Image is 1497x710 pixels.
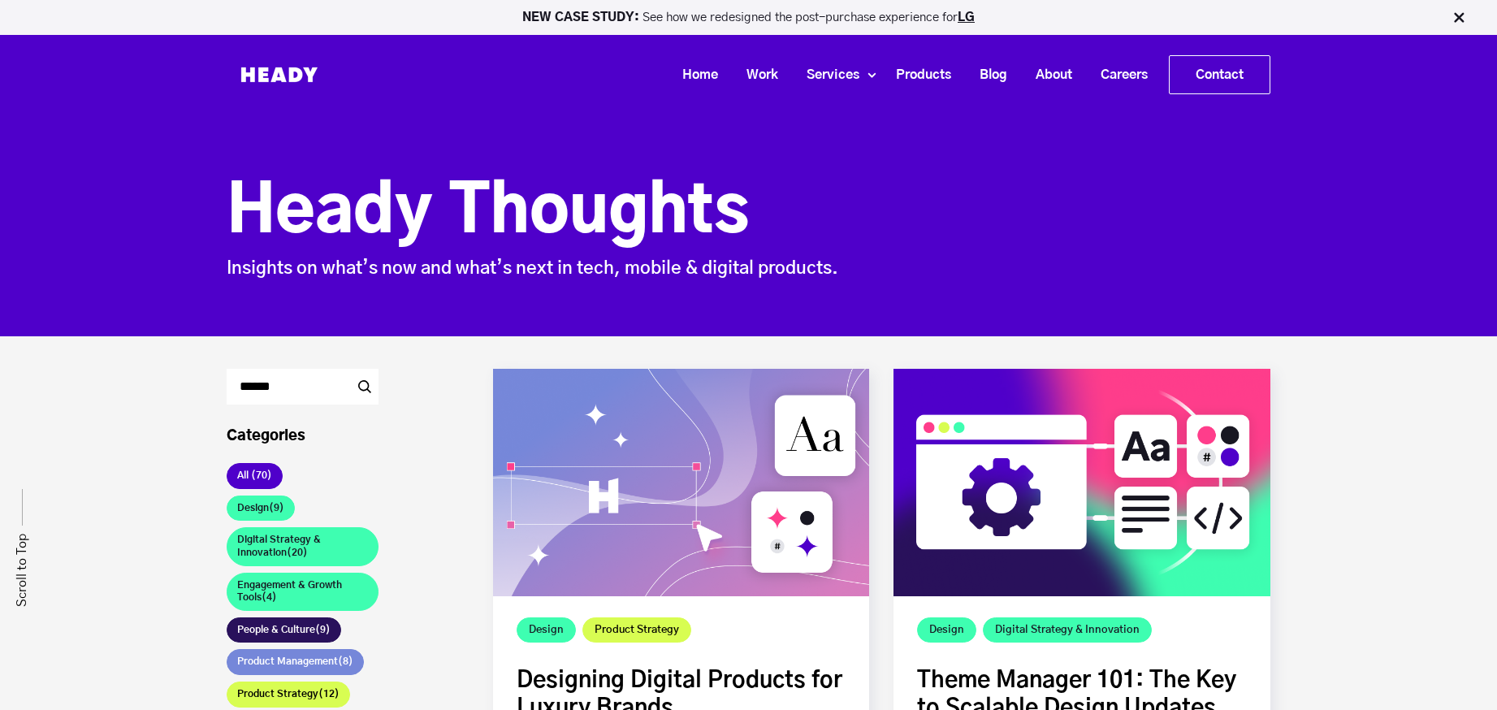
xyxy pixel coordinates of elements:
[1015,60,1080,90] a: About
[14,534,31,607] a: Scroll to Top
[786,60,867,90] a: Services
[227,496,295,522] a: Design(9)
[227,463,283,489] a: All (70)
[227,682,350,708] a: Product Strategy(12)
[227,172,1270,253] h1: Heady Thoughts
[1170,56,1270,93] a: Contact
[315,625,331,634] span: (9)
[917,617,976,643] a: Design
[662,60,726,90] a: Home
[227,43,332,106] img: Heady_Logo_Web-01 (1)
[7,11,1490,24] p: See how we redesigned the post-purchase experience for
[1080,60,1156,90] a: Careers
[1451,10,1467,26] img: Close Bar
[958,11,975,24] a: LG
[227,573,379,611] a: Engagement & Growth Tools(4)
[959,60,1015,90] a: Blog
[517,617,576,643] a: Design
[227,617,341,643] a: People & Culture(9)
[269,503,284,513] span: (9)
[287,548,308,557] span: (20)
[726,60,786,90] a: Work
[983,617,1152,643] a: Digital Strategy & Innovation
[262,592,277,602] span: (4)
[227,369,379,405] input: Search
[318,689,340,699] span: (12)
[522,11,642,24] strong: NEW CASE STUDY:
[338,656,353,666] span: (8)
[227,259,838,277] span: Insights on what’s now and what’s next in tech, mobile & digital products.
[227,527,379,565] a: Digital Strategy & Innovation(20)
[227,649,364,675] a: Product Management(8)
[227,426,379,447] h3: Categories
[876,60,959,90] a: Products
[348,55,1270,94] div: Navigation Menu
[582,617,691,643] a: Product Strategy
